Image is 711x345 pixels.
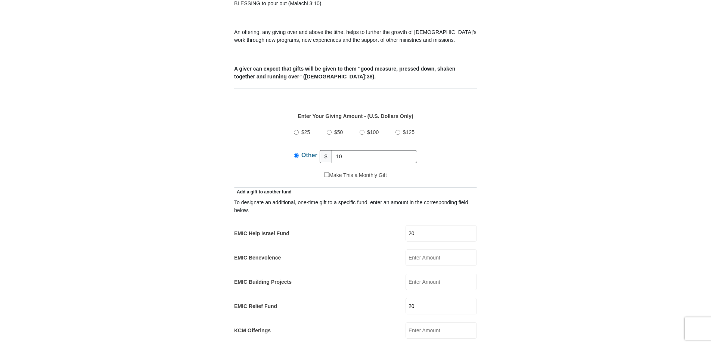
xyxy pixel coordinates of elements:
p: An offering, any giving over and above the tithe, helps to further the growth of [DEMOGRAPHIC_DAT... [234,28,477,44]
input: Enter Amount [406,274,477,290]
span: $50 [334,129,343,135]
label: KCM Offerings [234,327,271,335]
b: A giver can expect that gifts will be given to them “good measure, pressed down, shaken together ... [234,66,455,80]
label: EMIC Benevolence [234,254,281,262]
div: To designate an additional, one-time gift to a specific fund, enter an amount in the correspondin... [234,199,477,214]
span: $ [320,150,332,163]
label: Make This a Monthly Gift [324,171,387,179]
input: Enter Amount [406,225,477,242]
span: Add a gift to another fund [234,189,292,195]
label: EMIC Building Projects [234,278,292,286]
input: Other Amount [332,150,417,163]
label: EMIC Help Israel Fund [234,230,289,237]
strong: Enter Your Giving Amount - (U.S. Dollars Only) [298,113,413,119]
label: EMIC Relief Fund [234,302,277,310]
input: Make This a Monthly Gift [324,172,329,177]
span: $25 [301,129,310,135]
input: Enter Amount [406,322,477,339]
input: Enter Amount [406,298,477,314]
span: $125 [403,129,415,135]
input: Enter Amount [406,249,477,266]
span: $100 [367,129,379,135]
span: Other [301,152,317,158]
